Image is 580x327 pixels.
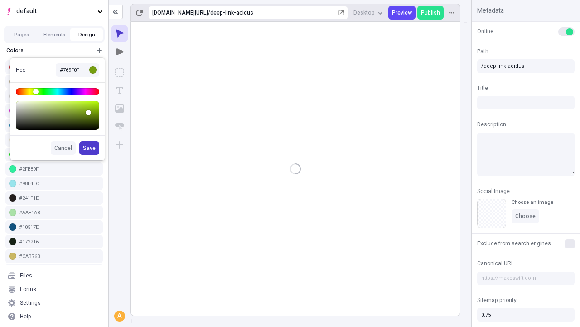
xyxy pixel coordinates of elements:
[477,47,488,55] span: Path
[5,162,103,176] button: #2FEE9F
[350,6,387,20] button: Desktop
[115,312,124,321] div: A
[5,249,103,263] button: #CAB763
[421,9,440,16] span: Publish
[477,272,575,285] input: https://makeswift.com
[19,238,99,245] div: #172216
[210,9,337,16] div: deep-link-acidus
[417,6,444,20] button: Publish
[111,119,128,135] button: Button
[20,299,41,307] div: Settings
[5,104,103,118] button: #E524DF
[19,209,99,216] div: #AAE1A8
[5,60,103,74] button: #C21E29
[16,6,94,16] span: default
[16,67,45,74] div: Hex
[54,144,72,152] span: Cancel
[477,296,517,304] span: Sitemap priority
[388,6,416,20] button: Preview
[152,9,208,16] div: [URL][DOMAIN_NAME]
[208,9,210,16] div: /
[20,313,31,320] div: Help
[477,84,488,92] span: Title
[353,9,375,16] span: Desktop
[19,224,99,231] div: #10517E
[5,148,103,161] button: #02ED02
[83,144,96,152] span: Save
[477,187,510,195] span: Social Image
[5,235,103,248] button: #172216
[19,180,99,187] div: #98E4EC
[19,253,99,260] div: #CAB763
[5,206,103,219] button: #AAE1A8
[20,272,32,279] div: Files
[5,28,38,41] button: Pages
[5,133,103,147] button: #FDF6E3
[515,213,536,220] span: Choose
[512,199,553,206] div: Choose an image
[79,141,99,155] button: Save
[19,166,99,173] div: #2FEE9F
[5,75,103,89] button: #C9BB9C
[512,209,539,223] button: Choose
[5,46,90,55] div: Colors
[477,27,493,35] span: Online
[51,141,76,155] button: Cancel
[111,82,128,99] button: Text
[5,119,103,132] button: #1882B4
[20,286,36,293] div: Forms
[19,195,99,202] div: #241F1E
[5,220,103,234] button: #10517E
[111,100,128,117] button: Image
[5,191,103,205] button: #241F1E
[477,239,551,248] span: Exclude from search engines
[5,264,103,277] button: #120204
[71,28,103,41] button: Design
[5,177,103,190] button: #98E4EC
[392,9,412,16] span: Preview
[5,89,103,103] button: #E0DCDC
[111,64,128,80] button: Box
[477,120,506,129] span: Description
[38,28,71,41] button: Elements
[477,259,514,268] span: Canonical URL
